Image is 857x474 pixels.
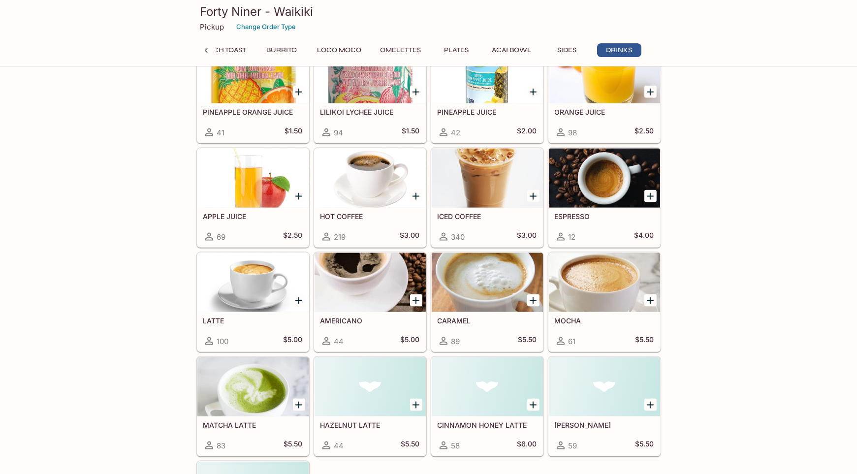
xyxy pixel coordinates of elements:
h5: $5.50 [518,335,537,347]
button: Add APPLE JUICE [293,190,305,202]
button: Add PINEAPPLE JUICE [527,86,540,98]
span: 61 [569,337,576,346]
h5: $5.50 [635,440,654,451]
h5: $5.50 [284,440,303,451]
h5: HOT COFFEE [320,212,420,221]
a: MATCHA LATTE83$5.50 [197,357,309,456]
h5: PINEAPPLE ORANGE JUICE [203,108,303,116]
span: 12 [569,232,576,242]
span: 69 [217,232,226,242]
button: Drinks [597,43,641,57]
button: French Toast [189,43,252,57]
div: HOT COFFEE [315,149,426,208]
h5: $2.50 [284,231,303,243]
button: Add LATTE [293,294,305,307]
div: VANILLA LATTE [549,357,660,416]
h5: $5.00 [401,335,420,347]
a: LILIKOI LYCHEE JUICE94$1.50 [314,44,426,143]
a: AMERICANO44$5.00 [314,253,426,352]
div: AMERICANO [315,253,426,312]
a: HAZELNUT LATTE44$5.50 [314,357,426,456]
div: MOCHA [549,253,660,312]
button: Add ICED COFFEE [527,190,540,202]
h5: ICED COFFEE [438,212,537,221]
h5: $2.00 [517,126,537,138]
h5: PINEAPPLE JUICE [438,108,537,116]
span: 340 [451,232,465,242]
div: ICED COFFEE [432,149,543,208]
span: 59 [569,441,577,450]
a: MOCHA61$5.50 [548,253,661,352]
div: ORANGE JUICE [549,44,660,103]
button: Sides [545,43,589,57]
button: Add VANILLA LATTE [644,399,657,411]
a: LATTE100$5.00 [197,253,309,352]
a: [PERSON_NAME]59$5.50 [548,357,661,456]
button: Add ESPRESSO [644,190,657,202]
a: HOT COFFEE219$3.00 [314,148,426,248]
button: Add MATCHA LATTE [293,399,305,411]
h5: ESPRESSO [555,212,654,221]
h5: $6.00 [517,440,537,451]
button: Add ORANGE JUICE [644,86,657,98]
div: PINEAPPLE ORANGE JUICE [197,44,309,103]
p: Pickup [200,22,224,32]
span: 83 [217,441,226,450]
button: Acai Bowl [487,43,537,57]
h5: $4.00 [635,231,654,243]
h5: $2.50 [635,126,654,138]
span: 58 [451,441,460,450]
span: 41 [217,128,225,137]
h5: ORANGE JUICE [555,108,654,116]
h5: $5.00 [284,335,303,347]
button: Add AMERICANO [410,294,422,307]
span: 98 [569,128,577,137]
div: CINNAMON HONEY LATTE [432,357,543,416]
span: 42 [451,128,461,137]
h5: LILIKOI LYCHEE JUICE [320,108,420,116]
h5: CARAMEL [438,316,537,325]
div: LILIKOI LYCHEE JUICE [315,44,426,103]
div: CARAMEL [432,253,543,312]
h5: $1.50 [285,126,303,138]
button: Add HOT COFFEE [410,190,422,202]
h3: Forty Niner - Waikiki [200,4,657,19]
span: 219 [334,232,346,242]
button: Burrito [260,43,304,57]
span: 94 [334,128,344,137]
a: ORANGE JUICE98$2.50 [548,44,661,143]
button: Loco Moco [312,43,367,57]
button: Change Order Type [232,19,301,34]
button: Add PINEAPPLE ORANGE JUICE [293,86,305,98]
button: Add HAZELNUT LATTE [410,399,422,411]
button: Omelettes [375,43,427,57]
h5: APPLE JUICE [203,212,303,221]
h5: $5.50 [401,440,420,451]
a: ESPRESSO12$4.00 [548,148,661,248]
h5: CINNAMON HONEY LATTE [438,421,537,429]
h5: AMERICANO [320,316,420,325]
button: Add MOCHA [644,294,657,307]
span: 89 [451,337,460,346]
a: APPLE JUICE69$2.50 [197,148,309,248]
a: ICED COFFEE340$3.00 [431,148,543,248]
button: Add CARAMEL [527,294,540,307]
button: Plates [435,43,479,57]
span: 100 [217,337,229,346]
div: APPLE JUICE [197,149,309,208]
a: CINNAMON HONEY LATTE58$6.00 [431,357,543,456]
a: PINEAPPLE JUICE42$2.00 [431,44,543,143]
div: PINEAPPLE JUICE [432,44,543,103]
a: CARAMEL89$5.50 [431,253,543,352]
h5: $5.50 [635,335,654,347]
div: MATCHA LATTE [197,357,309,416]
h5: LATTE [203,316,303,325]
h5: MATCHA LATTE [203,421,303,429]
button: Add CINNAMON HONEY LATTE [527,399,540,411]
h5: $1.50 [402,126,420,138]
a: PINEAPPLE ORANGE JUICE41$1.50 [197,44,309,143]
span: 44 [334,441,344,450]
h5: HAZELNUT LATTE [320,421,420,429]
span: 44 [334,337,344,346]
div: ESPRESSO [549,149,660,208]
